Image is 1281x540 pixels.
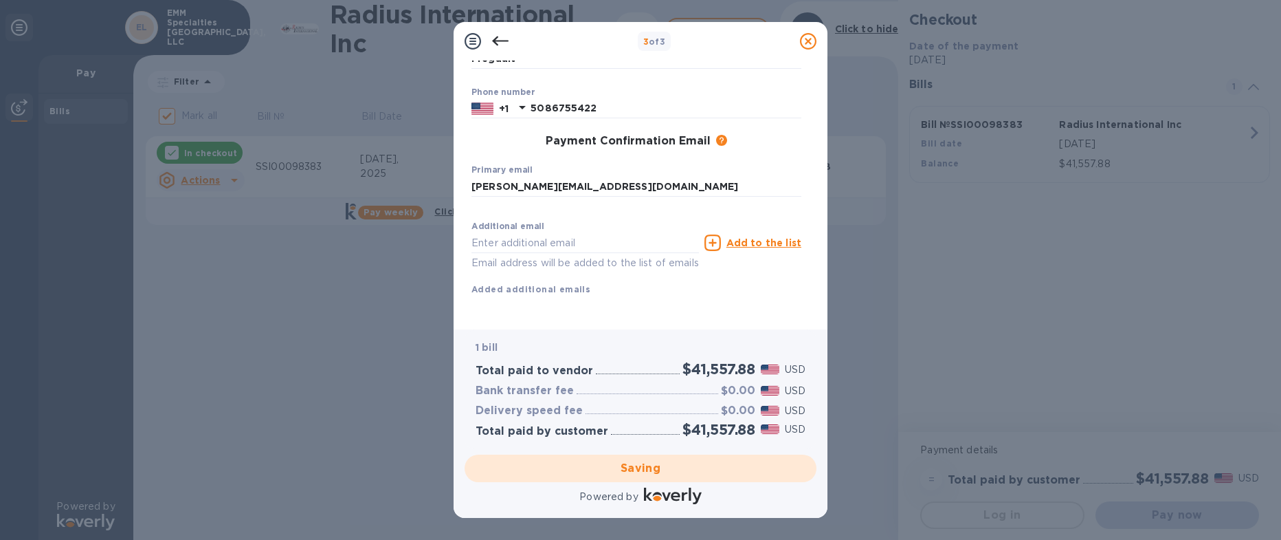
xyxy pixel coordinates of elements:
[726,237,801,248] u: Add to the list
[471,233,699,253] input: Enter additional email
[761,365,779,374] img: USD
[682,360,755,378] h2: $41,557.88
[471,101,493,116] img: US
[476,425,608,438] h3: Total paid by customer
[579,490,638,504] p: Powered by
[643,36,649,47] span: 3
[785,363,805,377] p: USD
[721,385,755,398] h3: $0.00
[761,406,779,415] img: USD
[471,255,699,271] p: Email address will be added to the list of emails
[785,384,805,398] p: USD
[471,166,533,175] label: Primary email
[476,404,583,418] h3: Delivery speed fee
[546,135,711,148] h3: Payment Confirmation Email
[471,284,590,294] b: Added additional emails
[785,404,805,418] p: USD
[471,223,544,231] label: Additional email
[644,488,702,504] img: Logo
[682,421,755,438] h2: $41,557.88
[761,386,779,396] img: USD
[476,385,574,398] h3: Bank transfer fee
[761,424,779,434] img: USD
[531,98,801,119] input: Enter your phone number
[499,102,509,116] p: +1
[785,422,805,437] p: USD
[476,365,593,378] h3: Total paid to vendor
[471,176,801,197] input: Enter your primary email
[721,404,755,418] h3: $0.00
[643,36,666,47] b: of 3
[471,88,535,96] label: Phone number
[476,342,498,353] b: 1 bill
